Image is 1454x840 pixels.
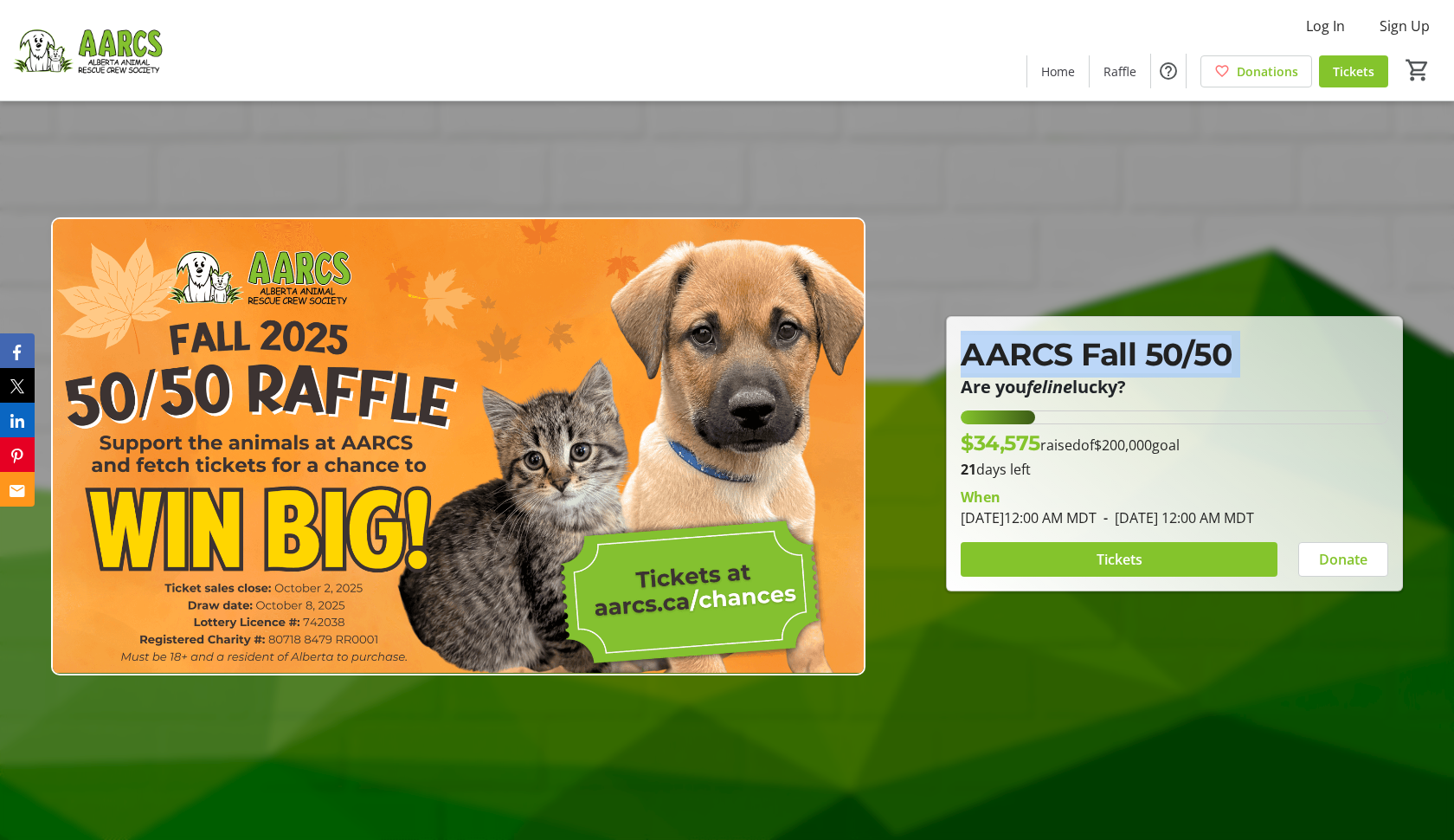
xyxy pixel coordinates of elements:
button: Donate [1298,542,1388,577]
span: Donate [1319,549,1367,570]
button: Log In [1292,12,1359,40]
a: Donations [1200,55,1312,87]
span: Log In [1306,16,1345,36]
a: Tickets [1319,55,1388,87]
span: Donations [1237,62,1298,81]
em: feline [1026,375,1072,398]
div: When [961,487,1000,507]
span: Raffle [1103,62,1136,81]
button: Tickets [961,542,1277,577]
span: Tickets [1333,62,1374,81]
span: AARCS Fall 50/50 [961,335,1232,373]
span: - [1097,508,1115,527]
span: 21 [961,460,976,479]
span: [DATE] 12:00 AM MDT [1097,508,1254,527]
button: Cart [1402,55,1433,86]
img: Alberta Animal Rescue Crew Society's Logo [10,7,164,94]
span: Tickets [1097,549,1142,570]
span: $34,575 [961,430,1040,456]
p: raised of goal [961,428,1180,459]
a: Raffle [1090,55,1150,87]
p: Are you lucky? [961,378,1388,397]
span: Sign Up [1380,16,1430,36]
button: Help [1151,54,1186,88]
span: $200,000 [1094,436,1152,455]
span: [DATE] 12:00 AM MDT [961,508,1097,527]
img: Campaign CTA Media Photo [51,217,866,676]
a: Home [1027,55,1089,87]
button: Sign Up [1366,12,1444,40]
span: Home [1041,62,1075,81]
p: days left [961,459,1388,480]
div: 17.2875% of fundraising goal reached [961,410,1388,424]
